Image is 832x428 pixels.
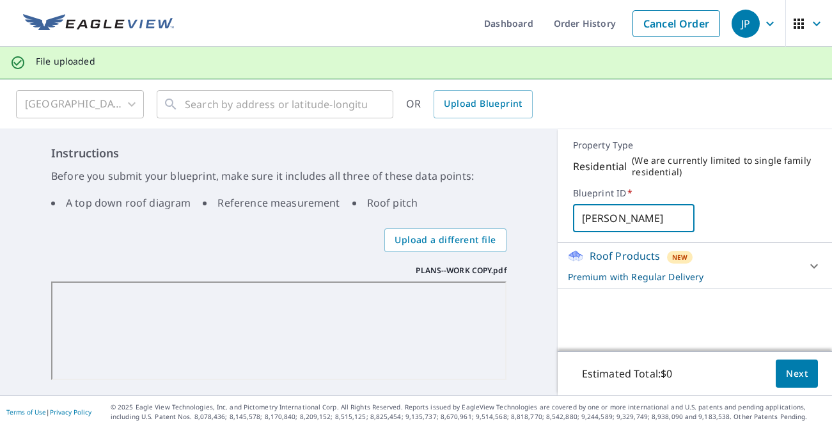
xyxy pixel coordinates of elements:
[384,228,506,252] label: Upload a different file
[434,90,532,118] a: Upload Blueprint
[36,56,95,67] p: File uploaded
[573,139,817,151] p: Property Type
[111,402,826,422] p: © 2025 Eagle View Technologies, Inc. and Pictometry International Corp. All Rights Reserved. Repo...
[51,281,506,381] iframe: PLANS--WORK COPY.pdf
[632,10,720,37] a: Cancel Order
[185,86,367,122] input: Search by address or latitude-longitude
[406,90,533,118] div: OR
[50,408,91,416] a: Privacy Policy
[51,145,506,162] h6: Instructions
[203,195,340,210] li: Reference measurement
[776,360,818,388] button: Next
[6,408,46,416] a: Terms of Use
[672,252,688,262] span: New
[786,366,808,382] span: Next
[416,265,506,276] p: PLANS--WORK COPY.pdf
[16,86,144,122] div: [GEOGRAPHIC_DATA]
[573,187,817,199] label: Blueprint ID
[732,10,760,38] div: JP
[395,232,496,248] span: Upload a different file
[444,96,522,112] span: Upload Blueprint
[590,248,661,264] p: Roof Products
[572,360,683,388] p: Estimated Total: $0
[51,195,191,210] li: A top down roof diagram
[632,155,817,178] p: ( We are currently limited to single family residential )
[352,195,418,210] li: Roof pitch
[568,270,799,283] p: Premium with Regular Delivery
[6,408,91,416] p: |
[573,159,627,174] p: Residential
[23,14,174,33] img: EV Logo
[51,168,506,184] p: Before you submit your blueprint, make sure it includes all three of these data points:
[568,248,822,283] div: Roof ProductsNewPremium with Regular Delivery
